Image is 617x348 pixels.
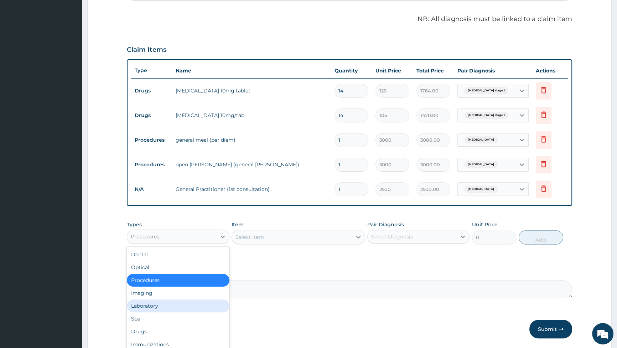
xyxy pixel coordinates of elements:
td: Drugs [131,84,172,97]
th: Type [131,64,172,77]
button: Submit [529,320,572,338]
span: We're online! [41,90,98,162]
span: [MEDICAL_DATA] [464,186,498,193]
th: Quantity [331,64,372,78]
td: Procedures [131,158,172,171]
div: Optical [127,261,229,274]
td: open [PERSON_NAME] (general [PERSON_NAME]) [172,157,331,172]
h3: Claim Items [127,46,166,54]
img: d_794563401_company_1708531726252_794563401 [13,36,29,54]
td: N/A [131,183,172,196]
span: [MEDICAL_DATA] [464,136,498,143]
div: Chat with us now [37,40,120,49]
div: Minimize live chat window [117,4,134,21]
th: Name [172,64,331,78]
td: Procedures [131,133,172,147]
label: Item [232,221,244,228]
th: Actions [532,64,568,78]
div: Imaging [127,287,229,299]
div: Dental [127,248,229,261]
div: Select Item [235,233,264,241]
th: Unit Price [372,64,413,78]
span: [MEDICAL_DATA] stage 1 [464,87,508,94]
span: [MEDICAL_DATA] stage 1 [464,112,508,119]
div: Select Diagnosis [371,233,413,240]
td: [MEDICAL_DATA] 10mg/tab [172,108,331,122]
div: Drugs [127,325,229,338]
div: Procedures [127,274,229,287]
textarea: Type your message and hit 'Enter' [4,195,136,220]
td: [MEDICAL_DATA] 10mg tablet [172,84,331,98]
label: Pair Diagnosis [367,221,404,228]
td: general meal (per diem) [172,133,331,147]
div: Laboratory [127,299,229,312]
td: General Practitioner (1st consultation) [172,182,331,196]
div: Procedures [131,233,159,240]
p: NB: All diagnosis must be linked to a claim item [127,15,572,24]
label: Types [127,222,142,228]
label: Comment [127,270,572,276]
label: Unit Price [472,221,498,228]
th: Pair Diagnosis [454,64,532,78]
button: Add [519,230,563,244]
th: Total Price [413,64,454,78]
td: Drugs [131,109,172,122]
span: [MEDICAL_DATA] [464,161,498,168]
div: Spa [127,312,229,325]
